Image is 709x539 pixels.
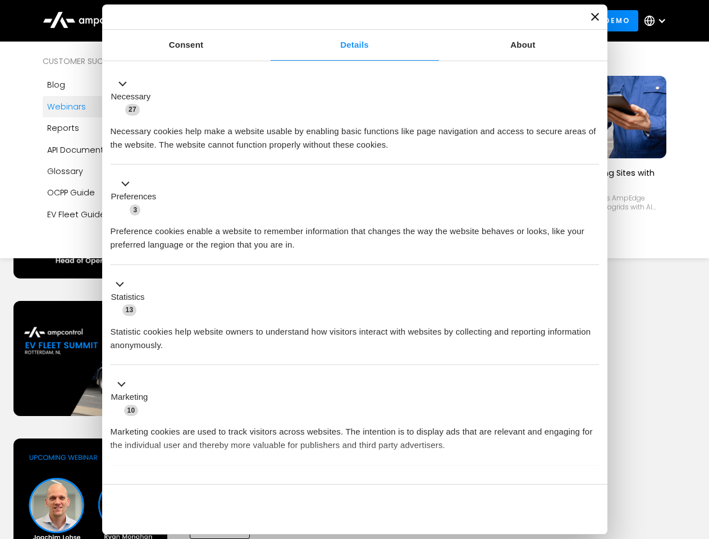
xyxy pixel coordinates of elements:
button: Marketing (10) [111,378,155,417]
div: EV Fleet Guide [47,208,106,221]
span: 10 [124,405,139,416]
div: Glossary [47,165,83,177]
a: Details [271,30,439,61]
a: Webinars [43,96,182,117]
div: Marketing cookies are used to track visitors across websites. The intention is to display ads tha... [111,417,599,452]
a: EV Fleet Guide [43,204,182,225]
a: OCPP Guide [43,182,182,203]
a: Consent [102,30,271,61]
span: 13 [122,304,137,316]
button: Unclassified (2) [111,478,203,492]
div: Necessary cookies help make a website usable by enabling basic functions like page navigation and... [111,116,599,152]
a: Glossary [43,161,182,182]
span: 27 [125,104,140,115]
button: Close banner [591,13,599,21]
button: Necessary (27) [111,77,158,116]
div: Statistic cookies help website owners to understand how visitors interact with websites by collec... [111,317,599,352]
button: Statistics (13) [111,277,152,317]
span: 3 [130,204,140,216]
div: Webinars [47,101,86,113]
label: Preferences [111,190,157,203]
a: Blog [43,74,182,95]
div: Blog [47,79,65,91]
div: API Documentation [47,144,125,156]
label: Necessary [111,90,151,103]
div: OCPP Guide [47,186,95,199]
div: Customer success [43,55,182,67]
label: Statistics [111,291,145,304]
a: Reports [43,117,182,139]
div: Reports [47,122,79,134]
div: Preference cookies enable a website to remember information that changes the way the website beha... [111,216,599,252]
label: Marketing [111,391,148,404]
a: API Documentation [43,139,182,161]
a: About [439,30,607,61]
span: 2 [185,479,196,491]
button: Okay [437,493,598,526]
button: Preferences (3) [111,177,163,217]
